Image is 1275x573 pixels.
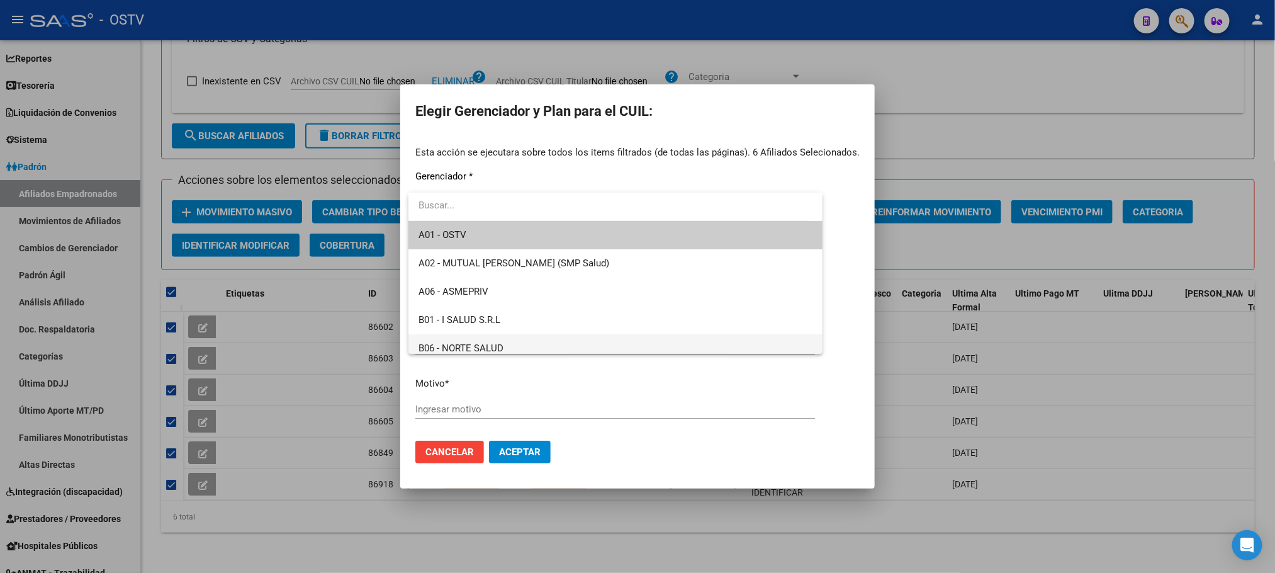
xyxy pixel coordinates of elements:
span: A02 - MUTUAL [PERSON_NAME] (SMP Salud) [418,258,609,269]
div: Open Intercom Messenger [1232,530,1262,560]
span: B01 - I SALUD S.R.L [418,314,500,326]
span: B06 - NORTE SALUD [418,343,503,354]
input: dropdown search [408,191,809,220]
span: A06 - ASMEPRIV [418,286,488,297]
span: A01 - OSTV [418,229,466,241]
